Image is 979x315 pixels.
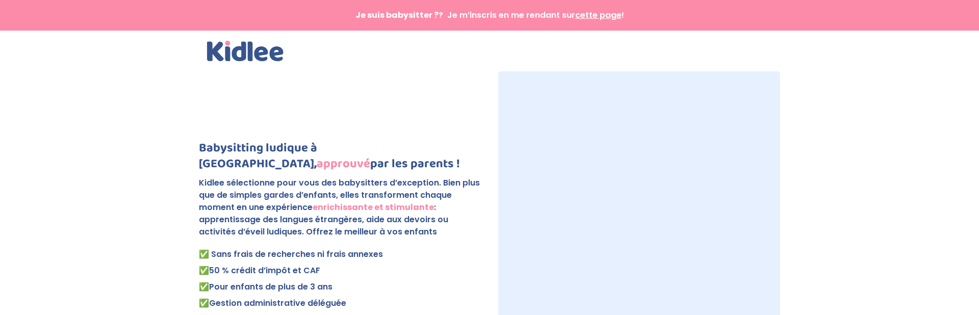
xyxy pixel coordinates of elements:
span: cette page [575,9,622,21]
strong: enrichissante et stimulante [313,201,434,213]
strong: Je suis babysitter ? [355,9,439,21]
img: Kidlee - Logo [207,41,284,61]
h1: Babysitting ludique à [GEOGRAPHIC_DATA], par les parents ! [199,140,481,177]
span: ✅Gestion administrative déléguée [199,297,346,309]
strong: approuvé [317,154,370,174]
strong: ✅ [199,265,209,276]
strong: ✅ [199,281,209,293]
span: ✅ Sans frais de recherches ni frais annexes [199,248,383,260]
p: ? Je m’inscris en me rendant sur ! [207,11,772,19]
span: 50 % crédit d’impôt et CAF Pour enfants de plus de 3 ans [199,265,332,293]
p: Kidlee sélectionne pour vous des babysitters d’exception. Bien plus que de simples gardes d’enfan... [199,177,481,246]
